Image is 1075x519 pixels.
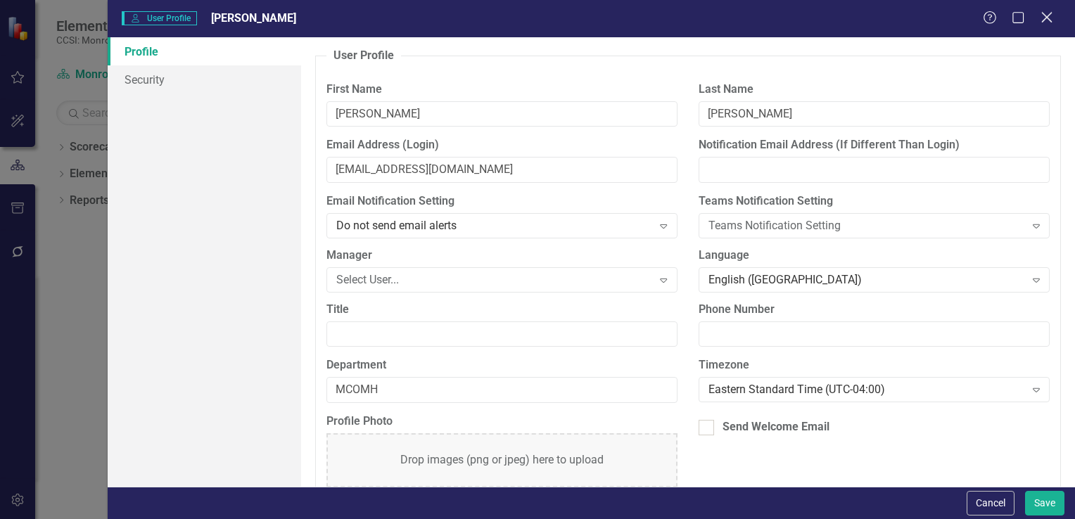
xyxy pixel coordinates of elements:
[708,218,1025,234] div: Teams Notification Setting
[108,37,301,65] a: Profile
[699,82,1050,98] label: Last Name
[326,248,678,264] label: Manager
[326,193,678,210] label: Email Notification Setting
[336,271,653,288] div: Select User...
[108,65,301,94] a: Security
[699,193,1050,210] label: Teams Notification Setting
[326,82,678,98] label: First Name
[326,48,401,64] legend: User Profile
[122,11,197,25] span: User Profile
[699,248,1050,264] label: Language
[326,414,678,430] label: Profile Photo
[326,357,678,373] label: Department
[400,452,604,468] div: Drop images (png or jpeg) here to upload
[699,137,1050,153] label: Notification Email Address (If Different Than Login)
[326,137,678,153] label: Email Address (Login)
[699,302,1050,318] label: Phone Number
[708,382,1025,398] div: Eastern Standard Time (UTC-04:00)
[723,419,829,435] div: Send Welcome Email
[326,302,678,318] label: Title
[336,218,653,234] div: Do not send email alerts
[1025,491,1064,515] button: Save
[708,271,1025,288] div: English ([GEOGRAPHIC_DATA])
[967,491,1014,515] button: Cancel
[211,11,296,25] span: [PERSON_NAME]
[699,357,1050,373] label: Timezone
